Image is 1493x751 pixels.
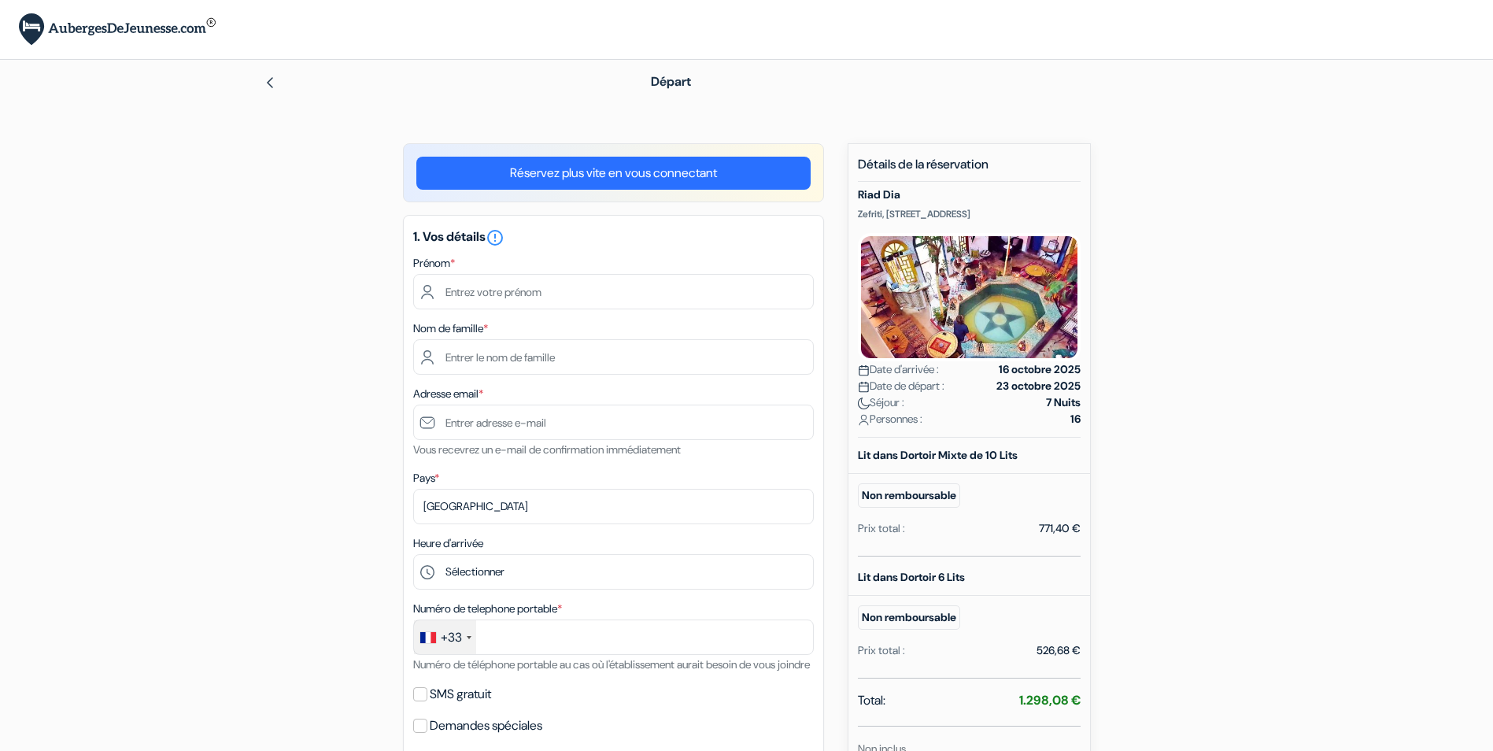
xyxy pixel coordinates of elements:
[413,255,455,272] label: Prénom
[413,405,814,440] input: Entrer adresse e-mail
[413,535,483,552] label: Heure d'arrivée
[416,157,811,190] a: Réservez plus vite en vous connectant
[1046,394,1081,411] strong: 7 Nuits
[413,442,681,457] small: Vous recevrez un e-mail de confirmation immédiatement
[486,228,504,247] i: error_outline
[413,386,483,402] label: Adresse email
[858,157,1081,182] h5: Détails de la réservation
[1070,411,1081,427] strong: 16
[264,76,276,89] img: left_arrow.svg
[430,683,491,705] label: SMS gratuit
[858,411,922,427] span: Personnes :
[858,381,870,393] img: calendar.svg
[1037,642,1081,659] div: 526,68 €
[858,398,870,409] img: moon.svg
[413,657,810,671] small: Numéro de téléphone portable au cas où l'établissement aurait besoin de vous joindre
[858,448,1018,462] b: Lit dans Dortoir Mixte de 10 Lits
[858,188,1081,202] h5: Riad Dia
[1019,692,1081,708] strong: 1.298,08 €
[858,378,944,394] span: Date de départ :
[413,274,814,309] input: Entrez votre prénom
[430,715,542,737] label: Demandes spéciales
[413,339,814,375] input: Entrer le nom de famille
[486,228,504,245] a: error_outline
[413,601,562,617] label: Numéro de telephone portable
[413,470,439,486] label: Pays
[19,13,216,46] img: AubergesDeJeunesse.com
[413,228,814,247] h5: 1. Vos détails
[999,361,1081,378] strong: 16 octobre 2025
[1039,520,1081,537] div: 771,40 €
[858,364,870,376] img: calendar.svg
[858,208,1081,220] p: Zefriti, [STREET_ADDRESS]
[441,628,462,647] div: +33
[858,483,960,508] small: Non remboursable
[858,691,885,710] span: Total:
[858,520,905,537] div: Prix total :
[858,414,870,426] img: user_icon.svg
[651,73,691,90] span: Départ
[413,320,488,337] label: Nom de famille
[858,361,939,378] span: Date d'arrivée :
[858,642,905,659] div: Prix total :
[858,394,904,411] span: Séjour :
[414,620,476,654] div: France: +33
[858,605,960,630] small: Non remboursable
[996,378,1081,394] strong: 23 octobre 2025
[858,570,965,584] b: Lit dans Dortoir 6 Lits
